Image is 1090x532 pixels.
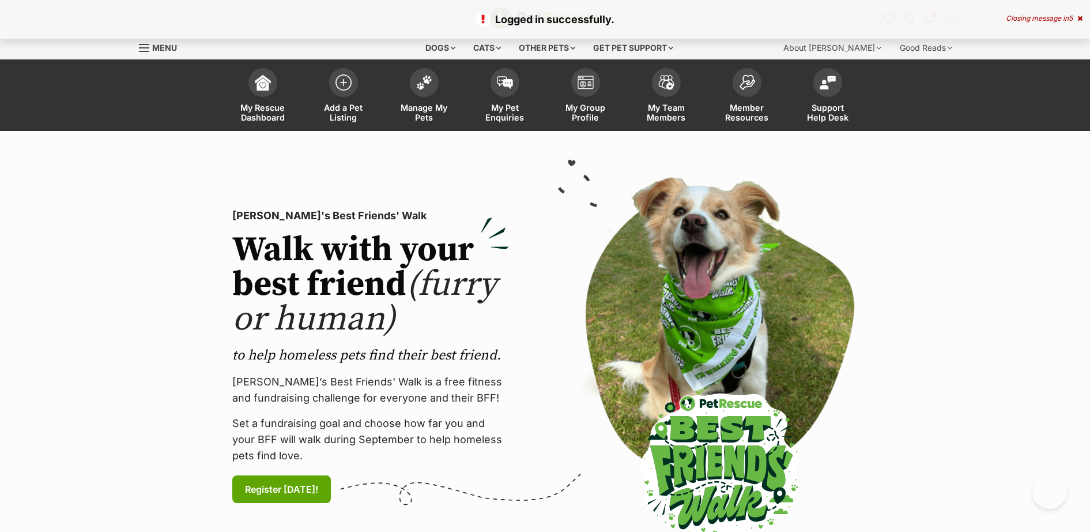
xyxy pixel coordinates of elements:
[232,374,509,406] p: [PERSON_NAME]’s Best Friends' Walk is a free fitness and fundraising challenge for everyone and t...
[335,74,352,91] img: add-pet-listing-icon-0afa8454b4691262ce3f59096e99ab1cd57d4a30225e0717b998d2c9b9846f56.svg
[232,208,509,224] p: [PERSON_NAME]'s Best Friends' Walk
[152,43,177,53] span: Menu
[640,103,692,122] span: My Team Members
[232,346,509,365] p: to help homeless pets find their best friend.
[232,233,509,337] h2: Walk with your best friend
[511,36,583,59] div: Other pets
[398,103,450,122] span: Manage My Pets
[479,103,531,122] span: My Pet Enquiries
[820,76,836,89] img: help-desk-icon-fdf02630f3aa405de69fd3d07c3f3aa587a6932b1a1747fa1d2bba05be0121f9.svg
[255,74,271,91] img: dashboard-icon-eb2f2d2d3e046f16d808141f083e7271f6b2e854fb5c12c21221c1fb7104beca.svg
[416,75,432,90] img: manage-my-pets-icon-02211641906a0b7f246fdf0571729dbe1e7629f14944591b6c1af311fb30b64b.svg
[245,482,318,496] span: Register [DATE]!
[384,62,465,131] a: Manage My Pets
[303,62,384,131] a: Add a Pet Listing
[892,36,960,59] div: Good Reads
[318,103,369,122] span: Add a Pet Listing
[802,103,854,122] span: Support Help Desk
[497,76,513,89] img: pet-enquiries-icon-7e3ad2cf08bfb03b45e93fb7055b45f3efa6380592205ae92323e6603595dc1f.svg
[721,103,773,122] span: Member Resources
[658,75,674,90] img: team-members-icon-5396bd8760b3fe7c0b43da4ab00e1e3bb1a5d9ba89233759b79545d2d3fc5d0d.svg
[465,62,545,131] a: My Pet Enquiries
[232,263,497,341] span: (furry or human)
[139,36,185,57] a: Menu
[232,475,331,503] a: Register [DATE]!
[739,74,755,90] img: member-resources-icon-8e73f808a243e03378d46382f2149f9095a855e16c252ad45f914b54edf8863c.svg
[465,36,509,59] div: Cats
[222,62,303,131] a: My Rescue Dashboard
[560,103,612,122] span: My Group Profile
[232,415,509,464] p: Set a fundraising goal and choose how far you and your BFF will walk during September to help hom...
[775,36,889,59] div: About [PERSON_NAME]
[707,62,787,131] a: Member Resources
[585,36,681,59] div: Get pet support
[545,62,626,131] a: My Group Profile
[578,76,594,89] img: group-profile-icon-3fa3cf56718a62981997c0bc7e787c4b2cf8bcc04b72c1350f741eb67cf2f40e.svg
[626,62,707,131] a: My Team Members
[787,62,868,131] a: Support Help Desk
[417,36,463,59] div: Dogs
[237,103,289,122] span: My Rescue Dashboard
[1032,474,1067,509] iframe: Help Scout Beacon - Open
